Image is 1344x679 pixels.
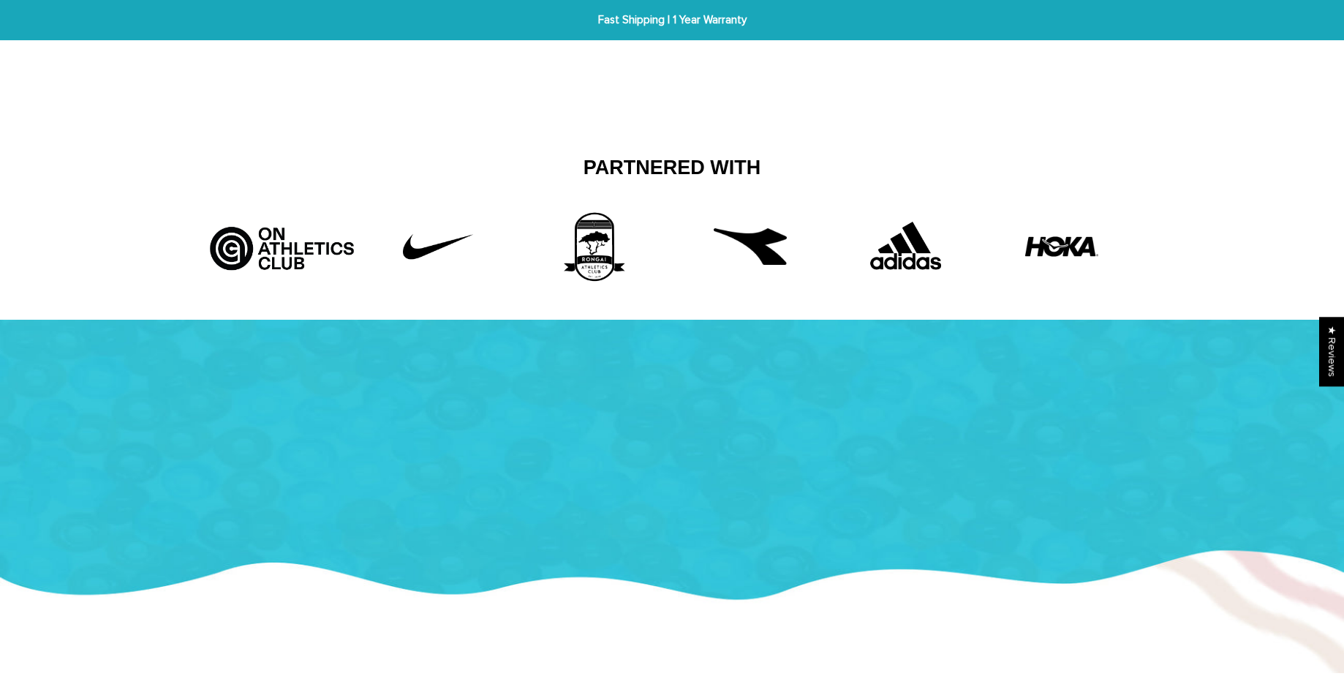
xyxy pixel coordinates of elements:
span: Fast Shipping | 1 Year Warranty [412,12,932,29]
h2: Partnered With [215,156,1129,181]
img: Untitled-1_42f22808-10d6-43b8-a0fd-fffce8cf9462.png [383,210,493,283]
img: Artboard_5_bcd5fb9d-526a-4748-82a7-e4a7ed1c43f8.jpg [204,210,360,274]
div: Click to open Judge.me floating reviews tab [1319,317,1344,386]
img: HOKA-logo.webp [1025,210,1098,283]
img: free-diadora-logo-icon-download-in-svg-png-gif-file-formats--brand-fashion-pack-logos-icons-28542... [714,210,787,283]
img: Adidas.png [851,210,961,283]
img: 3rd_partner.png [539,210,649,283]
